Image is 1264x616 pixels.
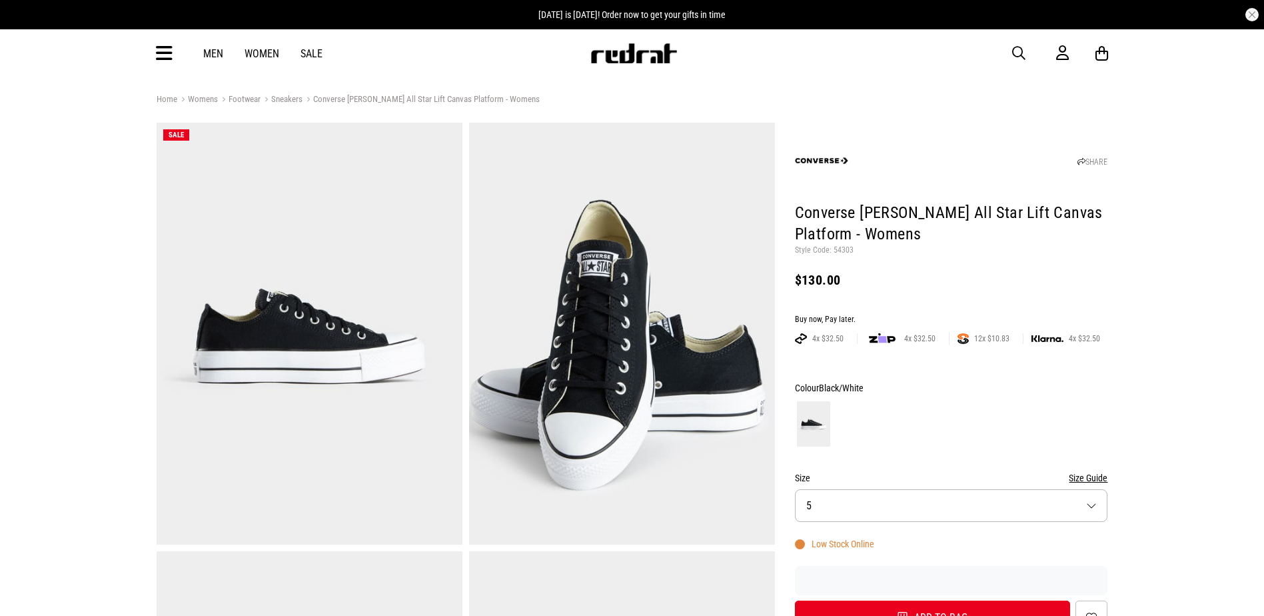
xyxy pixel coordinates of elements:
[795,134,848,187] img: Converse
[869,332,896,345] img: zip
[819,383,864,393] span: Black/White
[795,380,1108,396] div: Colour
[795,203,1108,245] h1: Converse [PERSON_NAME] All Star Lift Canvas Platform - Womens
[1077,157,1107,167] a: SHARE
[157,123,462,545] img: Converse Chuck Taylor All Star Lift Canvas Platform - Womens in Black
[807,333,849,344] span: 4x $32.50
[795,470,1108,486] div: Size
[795,489,1108,522] button: 5
[538,9,726,20] span: [DATE] is [DATE]! Order now to get your gifts in time
[1031,335,1063,343] img: KLARNA
[795,245,1108,256] p: Style Code: 54303
[795,333,807,344] img: AFTERPAY
[261,94,303,107] a: Sneakers
[469,123,775,545] img: Converse Chuck Taylor All Star Lift Canvas Platform - Womens in Black
[177,94,218,107] a: Womens
[957,333,969,344] img: SPLITPAY
[795,574,1108,587] iframe: Customer reviews powered by Trustpilot
[1069,470,1107,486] button: Size Guide
[203,47,223,60] a: Men
[899,333,941,344] span: 4x $32.50
[245,47,279,60] a: Women
[301,47,322,60] a: Sale
[1063,333,1105,344] span: 4x $32.50
[795,315,1108,325] div: Buy now, Pay later.
[218,94,261,107] a: Footwear
[797,401,830,447] img: Black/White
[806,499,812,512] span: 5
[157,94,177,104] a: Home
[590,43,678,63] img: Redrat logo
[169,131,184,139] span: SALE
[795,272,1108,288] div: $130.00
[969,333,1015,344] span: 12x $10.83
[303,94,540,107] a: Converse [PERSON_NAME] All Star Lift Canvas Platform - Womens
[795,539,874,549] div: Low Stock Online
